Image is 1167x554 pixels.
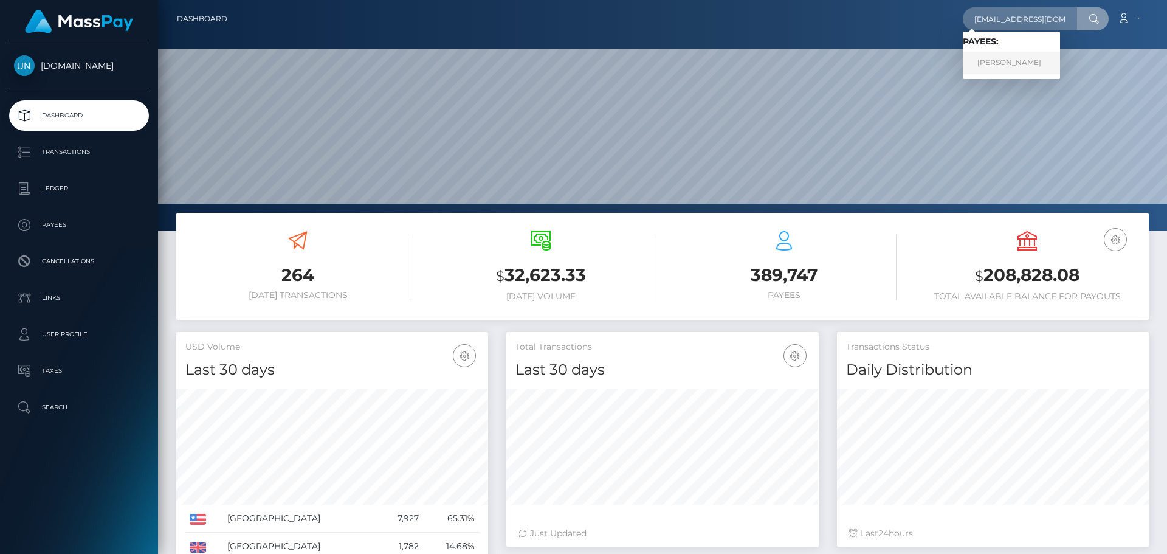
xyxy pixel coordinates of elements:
a: User Profile [9,319,149,350]
td: [GEOGRAPHIC_DATA] [223,505,377,533]
a: Payees [9,210,149,240]
h4: Last 30 days [185,359,479,381]
td: 65.31% [423,505,480,533]
div: Just Updated [518,527,806,540]
h6: Payees [672,290,897,300]
p: Ledger [14,179,144,198]
h3: 32,623.33 [429,263,653,288]
small: $ [975,268,983,285]
h6: [DATE] Volume [429,291,653,302]
span: [DOMAIN_NAME] [9,60,149,71]
p: Cancellations [14,252,144,271]
h4: Last 30 days [515,359,809,381]
p: User Profile [14,325,144,344]
a: Links [9,283,149,313]
a: Dashboard [9,100,149,131]
p: Links [14,289,144,307]
p: Transactions [14,143,144,161]
h5: Transactions Status [846,341,1140,353]
h5: USD Volume [185,341,479,353]
p: Payees [14,216,144,234]
small: $ [496,268,504,285]
h4: Daily Distribution [846,359,1140,381]
a: Transactions [9,137,149,167]
p: Search [14,398,144,417]
td: 7,927 [377,505,422,533]
h6: Total Available Balance for Payouts [915,291,1140,302]
img: US.png [190,514,206,525]
img: GB.png [190,542,206,553]
span: 24 [878,528,889,539]
a: Dashboard [177,6,227,32]
h6: [DATE] Transactions [185,290,410,300]
img: MassPay Logo [25,10,133,33]
h3: 208,828.08 [915,263,1140,288]
a: [PERSON_NAME] [963,52,1060,74]
h5: Total Transactions [515,341,809,353]
input: Search... [963,7,1077,30]
h3: 389,747 [672,263,897,287]
h3: 264 [185,263,410,287]
a: Taxes [9,356,149,386]
a: Cancellations [9,246,149,277]
p: Taxes [14,362,144,380]
img: Unlockt.me [14,55,35,76]
a: Search [9,392,149,423]
p: Dashboard [14,106,144,125]
div: Last hours [849,527,1137,540]
a: Ledger [9,173,149,204]
h6: Payees: [963,36,1060,47]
